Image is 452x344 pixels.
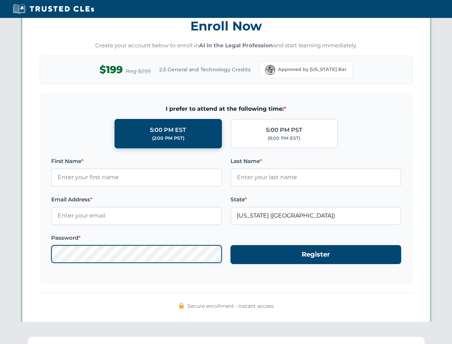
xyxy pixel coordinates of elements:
[51,195,222,204] label: Email Address
[99,62,123,78] span: $199
[152,135,184,142] div: (2:00 PM PST)
[179,303,184,309] img: 🔒
[230,207,401,225] input: Florida (FL)
[278,66,346,73] span: Approved by [US_STATE] Bar
[51,157,222,166] label: First Name
[51,104,401,114] span: I prefer to attend at the following time:
[51,207,222,225] input: Enter your email
[150,125,186,135] div: 5:00 PM EST
[266,125,302,135] div: 5:00 PM PST
[268,135,300,142] div: (8:00 PM EST)
[230,195,401,204] label: State
[230,245,401,264] button: Register
[199,42,273,49] strong: AI in the Legal Profession
[230,157,401,166] label: Last Name
[51,168,222,186] input: Enter your first name
[230,168,401,186] input: Enter your last name
[188,302,274,310] span: Secure enrollment • Instant access
[159,66,251,73] span: 2.5 General and Technology Credits
[265,65,275,75] img: Florida Bar
[40,42,413,50] p: Create your account below to enroll in and start learning immediately.
[11,4,96,14] img: Trusted CLEs
[40,15,413,37] h3: Enroll Now
[126,67,151,76] span: Reg $299
[51,234,222,242] label: Password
